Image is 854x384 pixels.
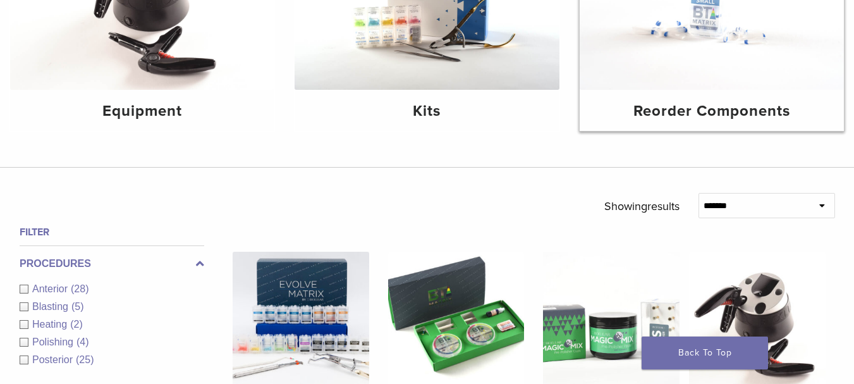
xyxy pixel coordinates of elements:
span: Posterior [32,354,76,365]
span: (5) [71,301,84,312]
span: Blasting [32,301,71,312]
label: Procedures [20,256,204,271]
h4: Filter [20,225,204,240]
h4: Equipment [20,100,264,123]
span: (25) [76,354,94,365]
span: (2) [70,319,83,330]
span: (4) [76,337,89,347]
span: (28) [71,283,88,294]
h4: Kits [305,100,549,123]
span: Heating [32,319,70,330]
p: Showing results [604,193,680,220]
h4: Reorder Components [590,100,834,123]
span: Polishing [32,337,76,347]
span: Anterior [32,283,71,294]
a: Back To Top [642,337,768,369]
